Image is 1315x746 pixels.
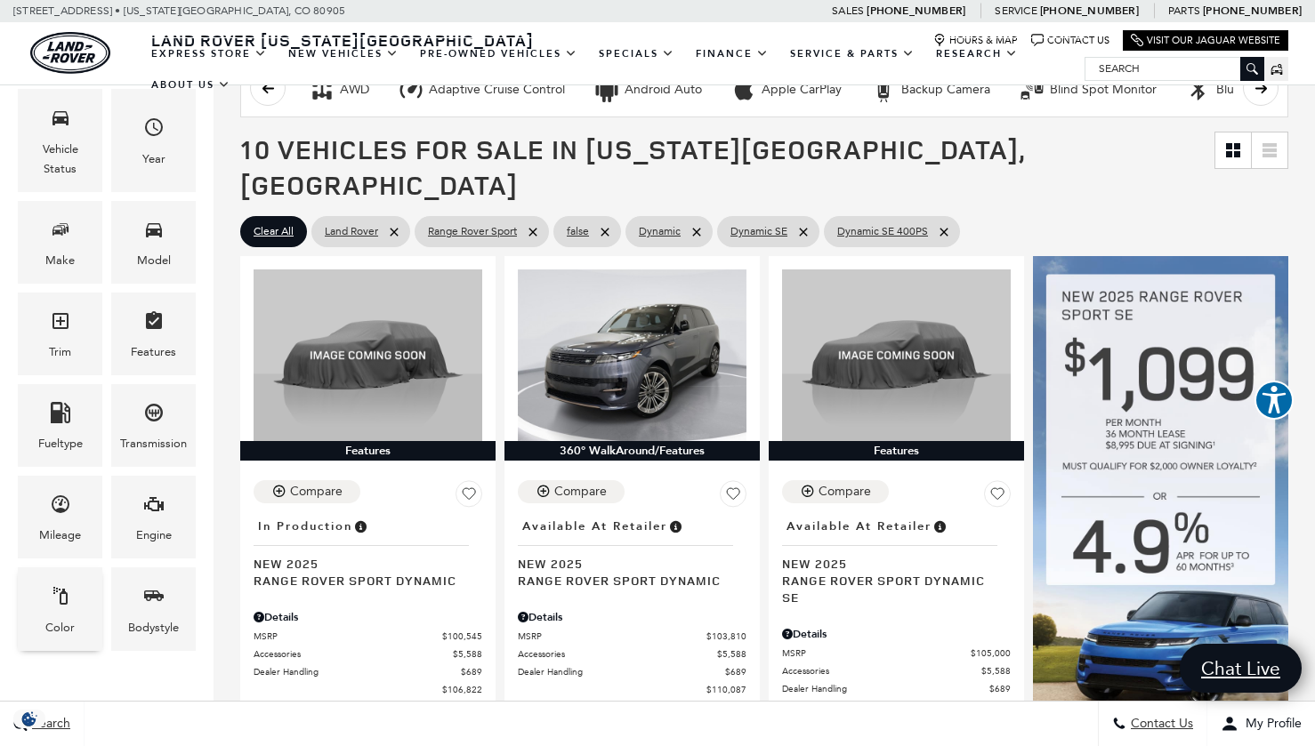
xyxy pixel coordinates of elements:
[984,480,1011,514] button: Save Vehicle
[981,664,1011,678] span: $5,588
[667,517,683,536] span: Vehicle is in stock and ready for immediate delivery. Due to demand, availability is subject to c...
[49,342,71,362] div: Trim
[254,665,482,678] a: Dealer Handling $689
[933,34,1018,47] a: Hours & Map
[50,102,71,139] span: Vehicle
[254,572,469,589] span: Range Rover Sport Dynamic
[141,38,278,69] a: EXPRESS STORE
[111,293,196,375] div: FeaturesFeatures
[518,514,746,589] a: Available at RetailerNew 2025Range Rover Sport Dynamic
[409,38,588,69] a: Pre-Owned Vehicles
[1192,656,1289,680] span: Chat Live
[725,665,746,678] span: $689
[456,480,482,514] button: Save Vehicle
[141,29,545,51] a: Land Rover [US_STATE][GEOGRAPHIC_DATA]
[995,4,1037,17] span: Service
[137,251,171,270] div: Model
[819,484,871,500] div: Compare
[240,131,1025,203] span: 10 Vehicles for Sale in [US_STATE][GEOGRAPHIC_DATA], [GEOGRAPHIC_DATA]
[518,647,717,661] span: Accessories
[31,140,89,179] div: Vehicle Status
[1168,4,1200,17] span: Parts
[518,665,746,678] a: Dealer Handling $689
[143,581,165,617] span: Bodystyle
[782,682,1011,695] a: Dealer Handling $689
[782,646,1011,660] a: MSRP $105,000
[254,647,482,661] a: Accessories $5,588
[522,517,667,536] span: Available at Retailer
[989,682,1011,695] span: $689
[554,484,607,500] div: Compare
[518,647,746,661] a: Accessories $5,588
[18,384,102,467] div: FueltypeFueltype
[769,441,1024,461] div: Features
[639,221,681,243] span: Dynamic
[254,480,360,503] button: Compare Vehicle
[1009,70,1166,108] button: Blind Spot MonitorBlind Spot Monitor
[9,710,50,728] section: Click to Open Cookie Consent Modal
[787,517,932,536] span: Available at Retailer
[782,626,1011,642] div: Pricing Details - Range Rover Sport Dynamic SE
[428,221,517,243] span: Range Rover Sport
[1238,717,1302,732] span: My Profile
[131,342,176,362] div: Features
[136,525,172,545] div: Engine
[1185,76,1212,102] div: Bluetooth
[1254,381,1294,423] aside: Accessibility Help Desk
[720,480,746,514] button: Save Vehicle
[38,434,83,453] div: Fueltype
[442,630,482,643] span: $100,545
[518,683,746,696] a: $110,087
[254,221,294,243] span: Clear All
[925,38,1029,69] a: Research
[45,618,75,638] div: Color
[782,646,971,660] span: MSRP
[518,630,746,643] a: MSRP $103,810
[782,480,889,503] button: Compare Vehicle
[837,221,928,243] span: Dynamic SE 400PS
[1203,4,1302,18] a: [PHONE_NUMBER]
[111,384,196,467] div: TransmissionTransmission
[518,480,625,503] button: Compare Vehicle
[240,441,496,461] div: Features
[1175,70,1281,108] button: BluetoothBluetooth
[971,646,1011,660] span: $105,000
[142,149,165,169] div: Year
[782,700,1011,713] a: $111,277
[128,618,179,638] div: Bodystyle
[867,4,965,18] a: [PHONE_NUMBER]
[50,306,71,342] span: Trim
[143,397,165,434] span: Transmission
[254,630,482,643] a: MSRP $100,545
[685,38,779,69] a: Finance
[254,630,442,643] span: MSRP
[706,630,746,643] span: $103,810
[518,572,733,589] span: Range Rover Sport Dynamic
[461,665,482,678] span: $689
[9,710,50,728] img: Opt-Out Icon
[782,572,997,606] span: Range Rover Sport Dynamic SE
[1254,381,1294,420] button: Explore your accessibility options
[45,251,75,270] div: Make
[1050,82,1157,98] div: Blind Spot Monitor
[254,665,461,678] span: Dealer Handling
[782,555,997,572] span: New 2025
[567,221,589,243] span: false
[50,397,71,434] span: Fueltype
[1085,58,1263,79] input: Search
[254,683,482,696] a: $106,822
[518,609,746,625] div: Pricing Details - Range Rover Sport Dynamic
[588,38,685,69] a: Specials
[143,112,165,148] span: Year
[18,293,102,375] div: TrimTrim
[1126,717,1193,732] span: Contact Us
[254,555,469,572] span: New 2025
[50,214,71,251] span: Make
[782,664,1011,678] a: Accessories $5,588
[18,201,102,284] div: MakeMake
[1216,82,1271,98] div: Bluetooth
[779,38,925,69] a: Service & Parts
[254,514,482,589] a: In ProductionNew 2025Range Rover Sport Dynamic
[453,647,482,661] span: $5,588
[120,434,187,453] div: Transmission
